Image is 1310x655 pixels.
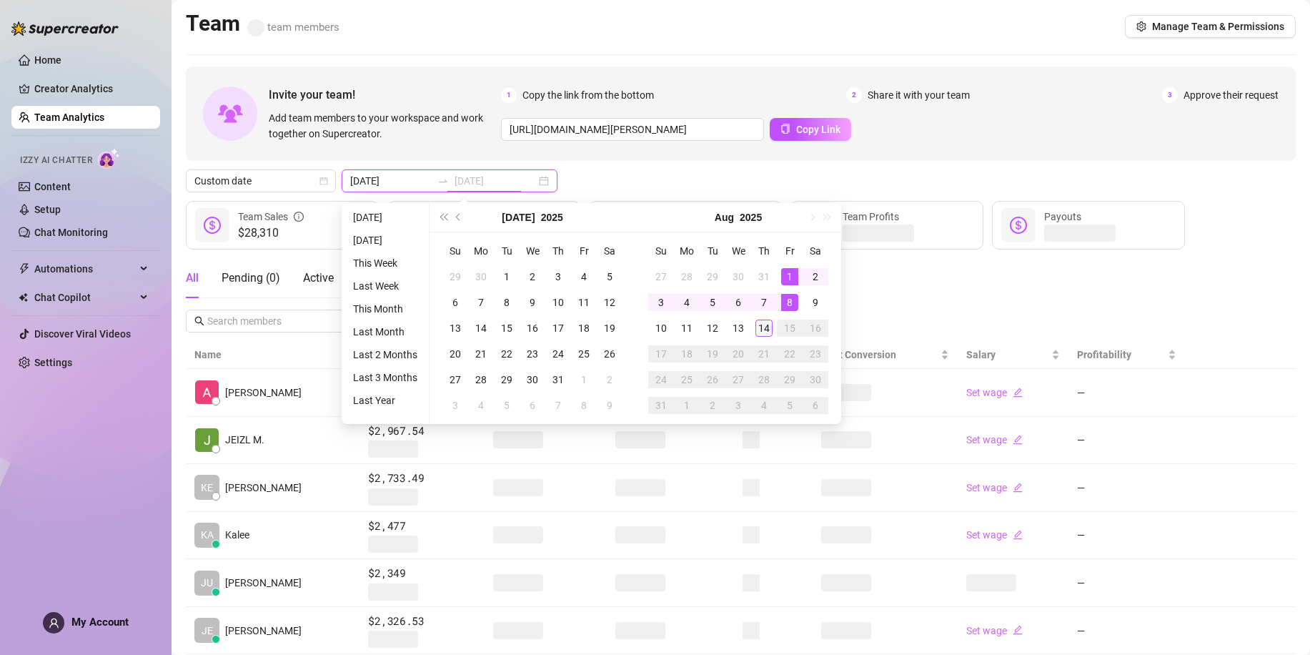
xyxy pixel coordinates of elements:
[803,393,828,418] td: 2025-09-06
[34,286,136,309] span: Chat Copilot
[194,316,204,326] span: search
[781,320,798,337] div: 15
[700,315,725,341] td: 2025-08-12
[725,264,751,290] td: 2025-07-30
[524,294,541,311] div: 9
[347,209,423,226] li: [DATE]
[437,175,449,187] span: to
[207,313,324,329] input: Search members
[966,482,1023,493] a: Set wageedit
[524,345,541,363] div: 23
[700,290,725,315] td: 2025-08-05
[201,527,214,543] span: KA
[725,367,751,393] td: 2025-08-27
[652,268,670,285] div: 27
[1068,464,1184,512] td: —
[575,268,592,285] div: 4
[20,154,92,167] span: Izzy AI Chatter
[803,290,828,315] td: 2025-08-09
[347,392,423,409] li: Last Year
[807,268,824,285] div: 2
[966,434,1023,445] a: Set wageedit
[451,203,467,232] button: Previous month (PageUp)
[777,315,803,341] td: 2025-08-15
[755,345,773,363] div: 21
[704,294,721,311] div: 5
[545,238,571,264] th: Th
[347,323,423,340] li: Last Month
[545,393,571,418] td: 2025-08-07
[700,367,725,393] td: 2025-08-26
[1077,349,1131,360] span: Profitability
[447,320,464,337] div: 13
[71,616,129,629] span: My Account
[803,264,828,290] td: 2025-08-02
[472,268,490,285] div: 30
[807,371,824,388] div: 30
[755,371,773,388] div: 28
[34,181,71,192] a: Content
[648,367,674,393] td: 2025-08-24
[751,290,777,315] td: 2025-08-07
[674,315,700,341] td: 2025-08-11
[222,270,280,287] div: Pending ( 0 )
[648,290,674,315] td: 2025-08-03
[19,292,28,302] img: Chat Copilot
[674,367,700,393] td: 2025-08-25
[781,371,798,388] div: 29
[807,320,824,337] div: 16
[545,341,571,367] td: 2025-07-24
[368,613,476,630] span: $2,326.53
[740,203,762,232] button: Choose a year
[652,294,670,311] div: 3
[347,369,423,386] li: Last 3 Months
[319,177,328,185] span: calendar
[498,294,515,311] div: 8
[498,397,515,414] div: 5
[368,518,476,535] span: $2,477
[648,264,674,290] td: 2025-07-27
[781,268,798,285] div: 1
[494,341,520,367] td: 2025-07-22
[472,320,490,337] div: 14
[674,238,700,264] th: Mo
[225,385,302,400] span: [PERSON_NAME]
[751,264,777,290] td: 2025-07-31
[730,397,747,414] div: 3
[1068,512,1184,560] td: —
[678,345,695,363] div: 18
[648,315,674,341] td: 2025-08-10
[648,341,674,367] td: 2025-08-17
[472,345,490,363] div: 21
[1013,530,1023,540] span: edit
[347,255,423,272] li: This Week
[1136,21,1146,31] span: setting
[807,294,824,311] div: 9
[550,268,567,285] div: 3
[520,393,545,418] td: 2025-08-06
[777,393,803,418] td: 2025-09-05
[730,320,747,337] div: 13
[498,371,515,388] div: 29
[520,238,545,264] th: We
[225,527,249,543] span: Kalee
[520,264,545,290] td: 2025-07-02
[601,320,618,337] div: 19
[494,367,520,393] td: 2025-07-29
[575,345,592,363] div: 25
[541,203,563,232] button: Choose a year
[571,341,597,367] td: 2025-07-25
[846,87,862,103] span: 2
[494,315,520,341] td: 2025-07-15
[575,397,592,414] div: 8
[751,393,777,418] td: 2025-09-04
[966,625,1023,636] a: Set wageedit
[468,341,494,367] td: 2025-07-21
[447,345,464,363] div: 20
[674,264,700,290] td: 2025-07-28
[966,387,1023,398] a: Set wageedit
[34,112,104,123] a: Team Analytics
[755,320,773,337] div: 14
[186,270,199,287] div: All
[807,345,824,363] div: 23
